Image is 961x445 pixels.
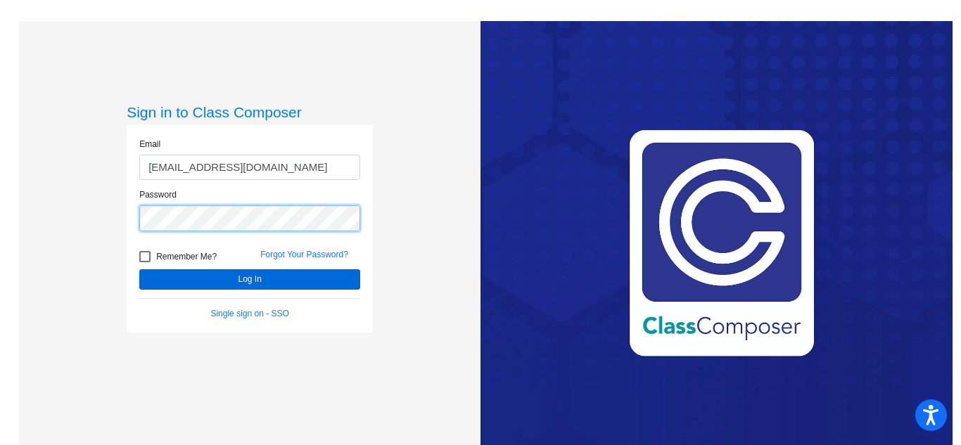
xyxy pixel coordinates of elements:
label: Email [139,138,160,150]
button: Log In [139,269,360,290]
span: Remember Me? [156,248,217,265]
h3: Sign in to Class Composer [127,103,373,121]
label: Password [139,188,177,201]
a: Forgot Your Password? [260,250,348,259]
a: Single sign on - SSO [210,309,288,318]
